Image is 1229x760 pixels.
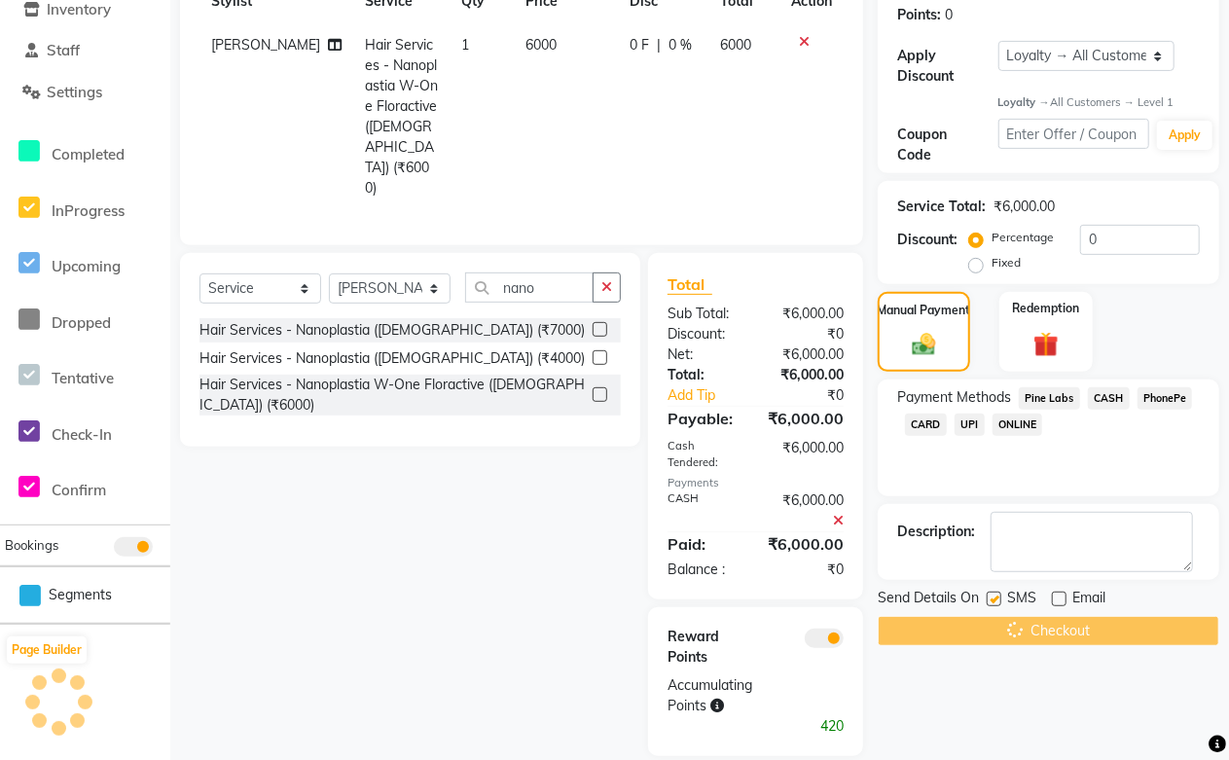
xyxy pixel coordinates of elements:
span: ONLINE [993,414,1043,436]
span: CASH [1088,387,1130,410]
div: Payable: [653,407,753,430]
span: UPI [955,414,985,436]
div: Payments [668,475,844,491]
label: Redemption [1012,300,1079,317]
img: _cash.svg [905,331,942,357]
span: Upcoming [52,257,121,275]
span: 1 [462,36,470,54]
span: 0 % [669,35,692,55]
div: ₹6,000.00 [753,532,858,556]
img: _gift.svg [1026,329,1066,360]
div: Service Total: [897,197,986,217]
div: ₹6,000.00 [756,365,859,385]
div: ₹6,000.00 [753,407,858,430]
span: Completed [52,145,125,163]
span: Bookings [5,537,58,553]
strong: Loyalty → [998,95,1050,109]
a: Staff [5,40,165,62]
div: ₹6,000.00 [756,438,859,471]
div: 0 [945,5,953,25]
input: Search or Scan [465,272,594,303]
div: Total: [653,365,756,385]
span: Confirm [52,481,106,499]
div: Coupon Code [897,125,998,165]
span: Dropped [52,313,111,332]
div: ₹6,000.00 [756,490,859,531]
div: ₹0 [756,324,859,344]
span: Pine Labs [1019,387,1080,410]
div: Reward Points [653,627,756,668]
div: ₹6,000.00 [756,304,859,324]
span: SMS [1007,588,1036,612]
button: Page Builder [7,636,87,664]
span: CARD [905,414,947,436]
span: Segments [49,585,112,605]
div: Description: [897,522,975,542]
span: 6000 [526,36,558,54]
div: ₹6,000.00 [756,344,859,365]
span: Payment Methods [897,387,1011,408]
div: Discount: [897,230,958,250]
div: Apply Discount [897,46,998,87]
span: | [657,35,661,55]
span: PhonePe [1138,387,1193,410]
div: All Customers → Level 1 [998,94,1200,111]
span: Hair Services - Nanoplastia W-One Floractive ([DEMOGRAPHIC_DATA]) (₹6000) [365,36,438,197]
span: 6000 [720,36,751,54]
div: Balance : [653,560,756,580]
span: InProgress [52,201,125,220]
div: CASH [653,490,756,531]
div: ₹6,000.00 [994,197,1055,217]
label: Manual Payment [878,302,971,319]
label: Fixed [992,254,1021,271]
span: Staff [47,41,80,59]
span: Email [1072,588,1105,612]
button: Apply [1157,121,1212,150]
div: Net: [653,344,756,365]
div: 420 [653,716,858,737]
a: Settings [5,82,165,104]
span: [PERSON_NAME] [211,36,320,54]
span: Total [668,274,712,295]
div: Hair Services - Nanoplastia ([DEMOGRAPHIC_DATA]) (₹4000) [199,348,585,369]
div: Cash Tendered: [653,438,756,471]
div: ₹0 [773,385,858,406]
div: Hair Services - Nanoplastia ([DEMOGRAPHIC_DATA]) (₹7000) [199,320,585,341]
div: Sub Total: [653,304,756,324]
div: Paid: [653,532,753,556]
label: Percentage [992,229,1054,246]
span: Settings [47,83,102,101]
span: Tentative [52,369,114,387]
span: 0 F [630,35,649,55]
div: Accumulating Points [653,675,807,716]
div: ₹0 [756,560,859,580]
span: Send Details On [878,588,979,612]
input: Enter Offer / Coupon Code [998,119,1150,149]
span: Check-In [52,425,112,444]
a: Add Tip [653,385,773,406]
div: Discount: [653,324,756,344]
div: Points: [897,5,941,25]
div: Hair Services - Nanoplastia W-One Floractive ([DEMOGRAPHIC_DATA]) (₹6000) [199,375,585,416]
